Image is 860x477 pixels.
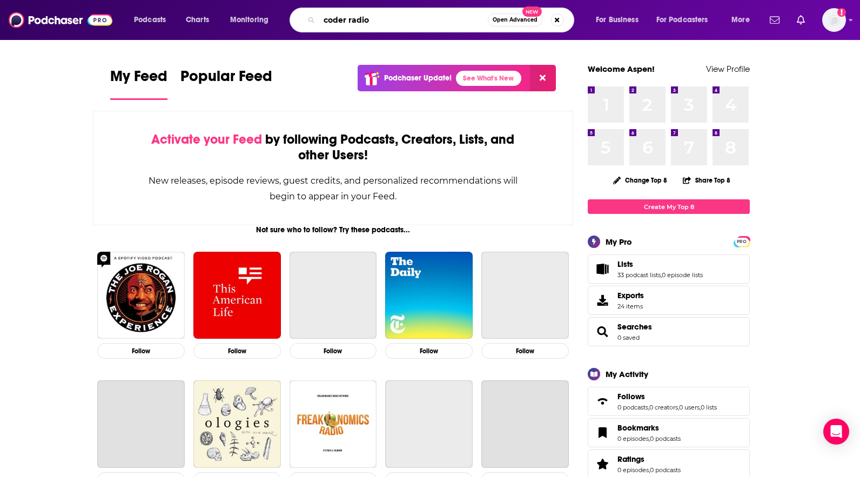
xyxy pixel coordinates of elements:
span: For Podcasters [656,12,708,28]
button: Share Top 8 [682,170,731,191]
span: New [522,6,542,17]
button: open menu [724,11,763,29]
img: The Joe Rogan Experience [97,252,185,339]
button: open menu [588,11,652,29]
span: , [649,435,650,442]
a: TED Talks Daily [385,380,473,468]
span: , [678,404,679,411]
a: Ologies with Alie Ward [193,380,281,468]
span: , [700,404,701,411]
span: Podcasts [134,12,166,28]
a: 0 episodes [617,435,649,442]
input: Search podcasts, credits, & more... [319,11,488,29]
span: My Feed [110,67,167,92]
span: , [661,271,662,279]
span: Exports [592,293,613,308]
span: 24 items [617,303,644,310]
span: Ratings [617,454,644,464]
span: Charts [186,12,209,28]
img: Freakonomics Radio [290,380,377,468]
a: Radiolab [97,380,185,468]
span: , [648,404,649,411]
div: by following Podcasts, Creators, Lists, and other Users! [147,132,519,163]
button: Follow [481,343,569,359]
button: Follow [193,343,281,359]
a: View Profile [706,64,750,74]
span: Bookmarks [617,423,659,433]
a: Ratings [617,454,681,464]
a: 0 users [679,404,700,411]
a: 0 episode lists [662,271,703,279]
div: My Pro [606,237,632,247]
button: Open AdvancedNew [488,14,542,26]
span: Lists [617,259,633,269]
div: Search podcasts, credits, & more... [300,8,584,32]
button: Show profile menu [822,8,846,32]
span: Exports [617,291,644,300]
a: 0 saved [617,334,640,341]
a: Searches [592,324,613,339]
div: My Activity [606,369,648,379]
span: Searches [588,317,750,346]
span: For Business [596,12,639,28]
a: Show notifications dropdown [792,11,809,29]
button: open menu [126,11,180,29]
a: Charts [179,11,216,29]
button: Follow [385,343,473,359]
a: Lists [617,259,703,269]
a: 0 podcasts [650,466,681,474]
a: 0 episodes [617,466,649,474]
a: Lists [592,261,613,277]
a: Follows [592,394,613,409]
span: PRO [735,238,748,246]
a: 0 lists [701,404,717,411]
a: Searches [617,322,652,332]
button: Change Top 8 [607,173,674,187]
a: Create My Top 8 [588,199,750,214]
a: 0 podcasts [617,404,648,411]
div: Not sure who to follow? Try these podcasts... [93,225,573,234]
span: Bookmarks [588,418,750,447]
button: Follow [290,343,377,359]
a: Planet Money [290,252,377,339]
span: Lists [588,254,750,284]
span: Open Advanced [493,17,537,23]
img: The Daily [385,252,473,339]
a: 0 podcasts [650,435,681,442]
span: Activate your Feed [151,131,262,147]
span: More [731,12,750,28]
a: Show notifications dropdown [765,11,784,29]
img: Podchaser - Follow, Share and Rate Podcasts [9,10,112,30]
a: Popular Feed [180,67,272,100]
svg: Add a profile image [837,8,846,17]
span: Follows [588,387,750,416]
a: Ratings [592,456,613,472]
img: User Profile [822,8,846,32]
button: Follow [97,343,185,359]
a: Exports [588,286,750,315]
a: My Favorite Murder with Karen Kilgariff and Georgia Hardstark [481,252,569,339]
a: Business Wars [481,380,569,468]
div: Open Intercom Messenger [823,419,849,445]
a: Welcome Aspen! [588,64,655,74]
a: Bookmarks [592,425,613,440]
p: Podchaser Update! [384,73,452,83]
div: New releases, episode reviews, guest credits, and personalized recommendations will begin to appe... [147,173,519,204]
span: Logged in as aspenm13 [822,8,846,32]
a: My Feed [110,67,167,100]
img: This American Life [193,252,281,339]
span: Follows [617,392,645,401]
a: Follows [617,392,717,401]
a: PRO [735,237,748,245]
span: Popular Feed [180,67,272,92]
a: 0 creators [649,404,678,411]
a: Bookmarks [617,423,681,433]
a: See What's New [456,71,521,86]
